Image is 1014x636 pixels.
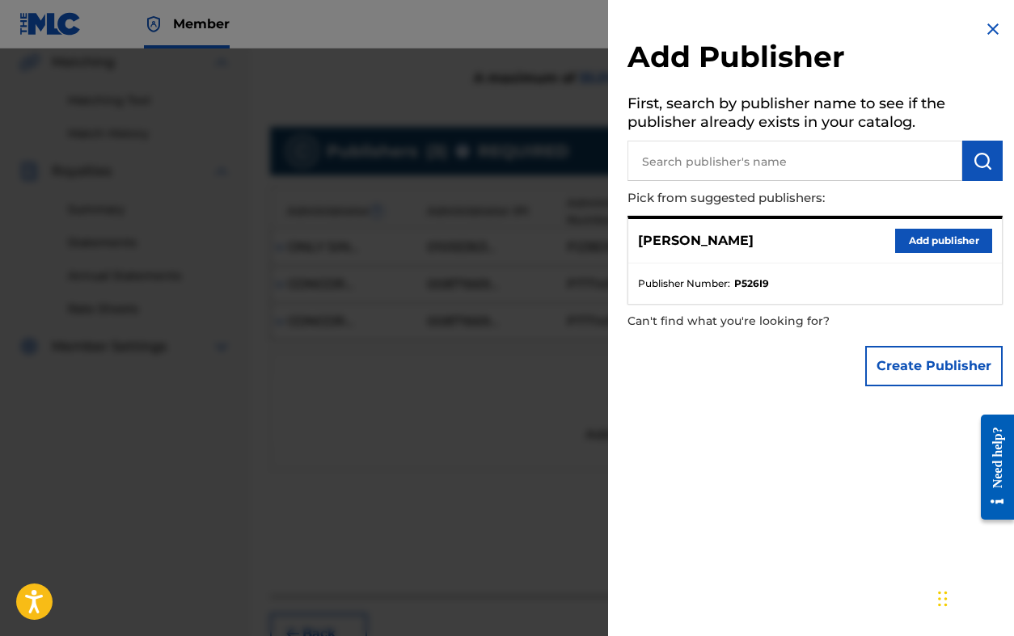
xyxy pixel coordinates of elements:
div: Drag [938,575,948,623]
h2: Add Publisher [627,39,1003,80]
img: MLC Logo [19,12,82,36]
img: Search Works [973,151,992,171]
img: Top Rightsholder [144,15,163,34]
p: Can't find what you're looking for? [627,305,910,338]
button: Add publisher [895,229,992,253]
iframe: Chat Widget [933,558,1014,636]
h5: First, search by publisher name to see if the publisher already exists in your catalog. [627,90,1003,141]
input: Search publisher's name [627,141,962,181]
p: [PERSON_NAME] [638,231,754,251]
strong: P526I9 [734,276,769,291]
iframe: Resource Center [969,398,1014,536]
p: Pick from suggested publishers: [627,181,910,216]
span: Publisher Number : [638,276,730,291]
button: Create Publisher [865,346,1003,386]
span: Member [173,15,230,33]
